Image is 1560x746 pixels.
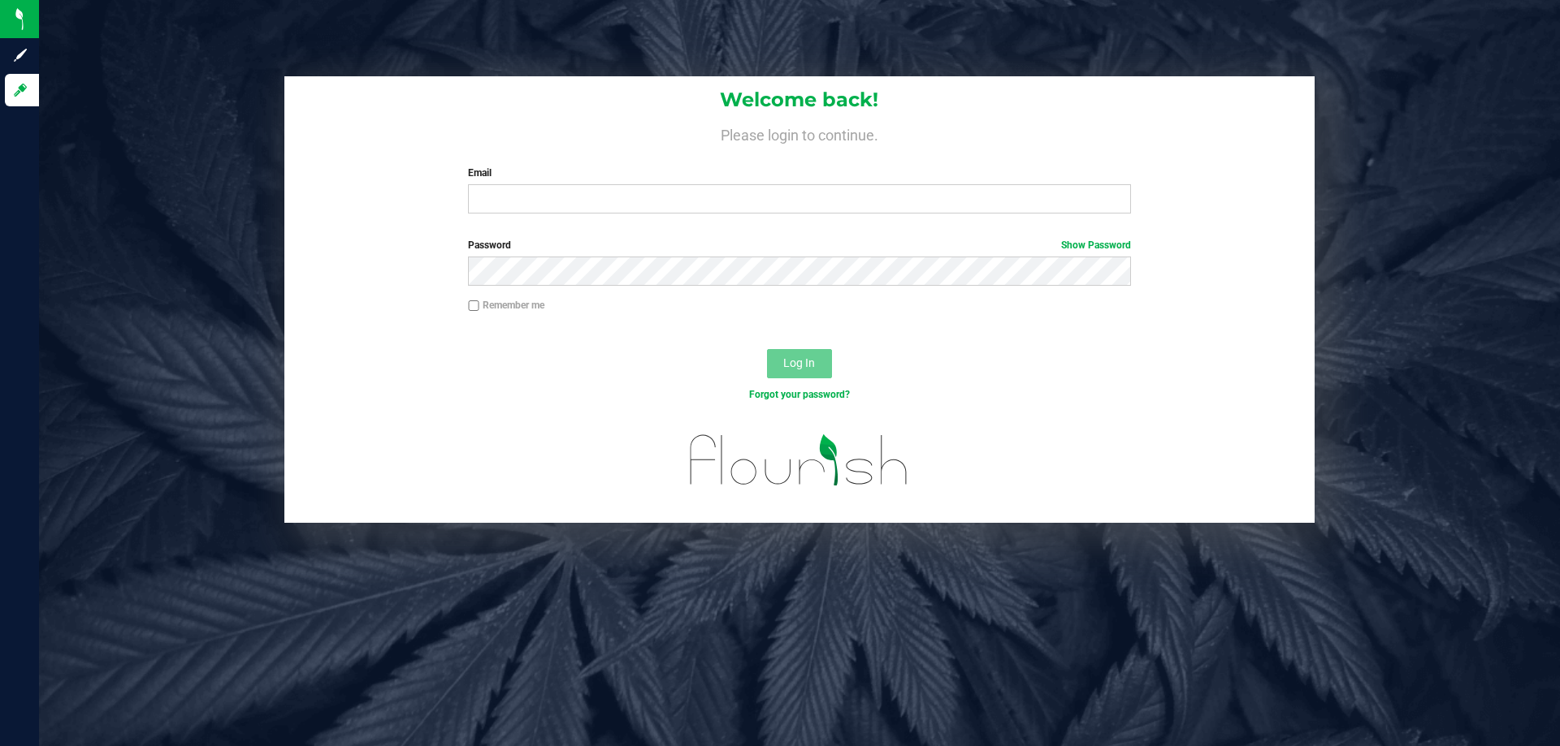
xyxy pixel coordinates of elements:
[1061,239,1131,251] a: Show Password
[284,89,1315,110] h1: Welcome back!
[12,82,28,98] inline-svg: Log in
[670,419,928,502] img: flourish_logo.svg
[468,166,1130,180] label: Email
[767,349,832,378] button: Log In
[783,356,815,369] span: Log In
[468,300,479,312] input: Remember me
[468,298,544,313] label: Remember me
[12,47,28,63] inline-svg: Sign up
[284,123,1315,143] h4: Please login to continue.
[749,389,850,400] a: Forgot your password?
[468,239,511,251] span: Password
